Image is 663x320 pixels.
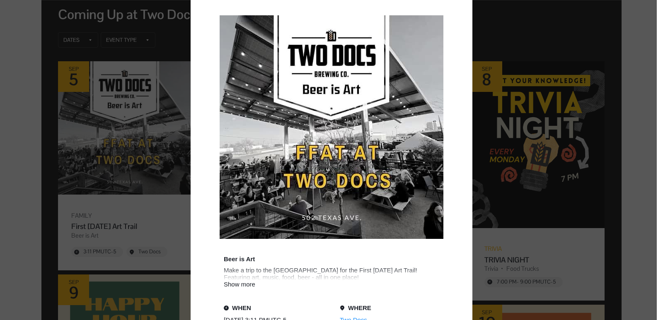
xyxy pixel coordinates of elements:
[224,267,439,281] div: Make a trip to the [GEOGRAPHIC_DATA] for the First [DATE] Art Trail! Featuring art, music, food, ...
[224,255,439,262] div: Event tags
[232,304,251,311] div: When
[220,15,443,239] img: Picture for 'First Friday Art Trail' event
[348,304,371,311] div: Where
[224,281,439,288] div: Show more
[224,255,255,262] div: Beer is Art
